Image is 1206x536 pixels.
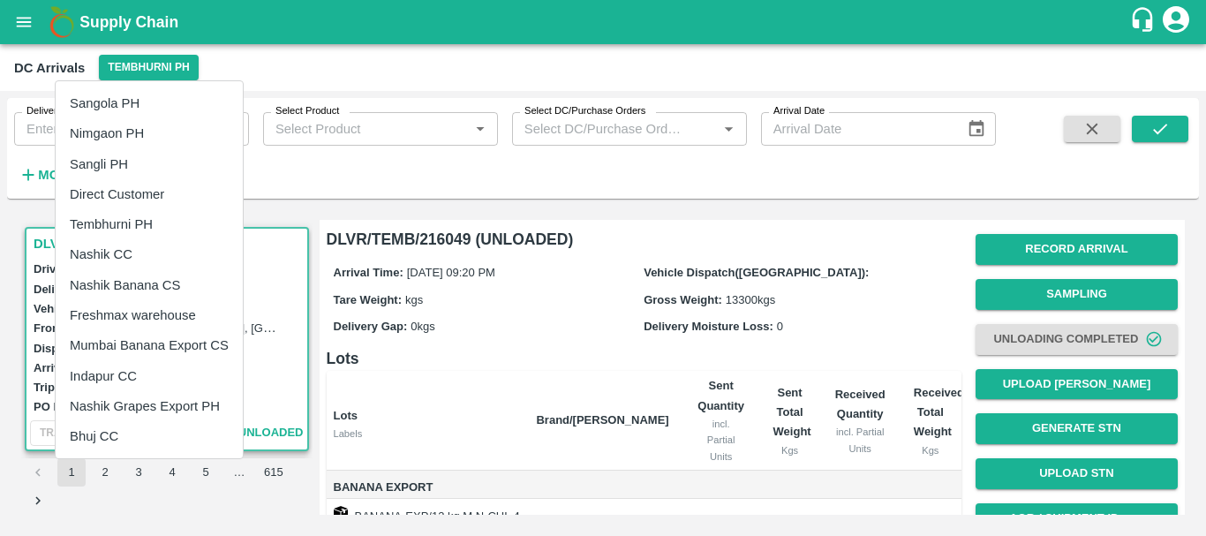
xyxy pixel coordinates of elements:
[56,118,243,148] li: Nimgaon PH
[56,361,243,391] li: Indapur CC
[56,88,243,118] li: Sangola PH
[56,300,243,330] li: Freshmax warehouse
[56,239,243,269] li: Nashik CC
[56,421,243,451] li: Bhuj CC
[56,270,243,300] li: Nashik Banana CS
[56,209,243,239] li: Tembhurni PH
[56,179,243,209] li: Direct Customer
[56,391,243,421] li: Nashik Grapes Export PH
[56,149,243,179] li: Sangli PH
[56,330,243,360] li: Mumbai Banana Export CS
